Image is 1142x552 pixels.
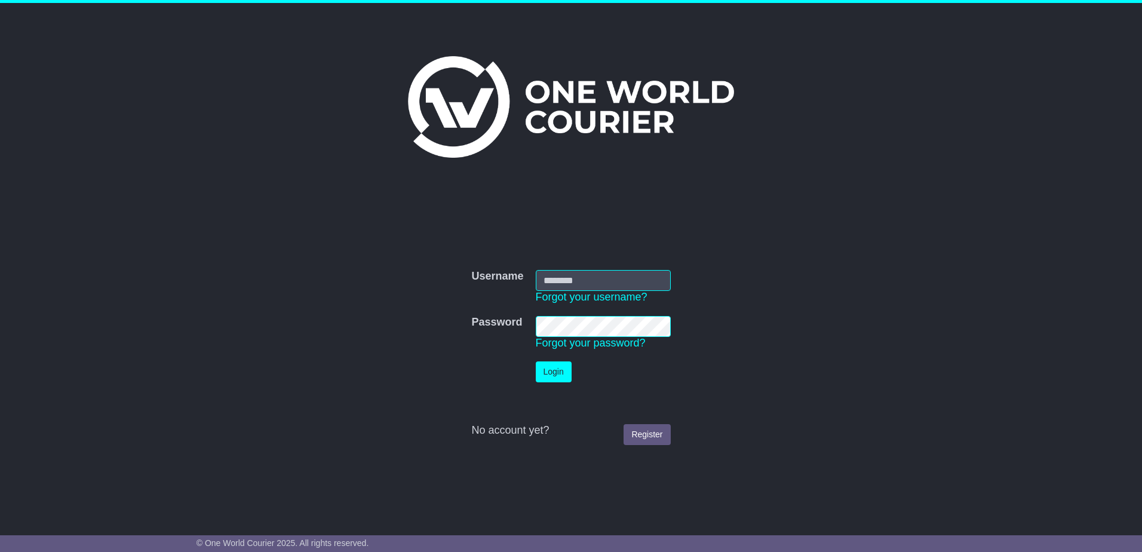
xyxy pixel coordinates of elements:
a: Forgot your username? [536,291,647,303]
button: Login [536,361,572,382]
label: Password [471,316,522,329]
label: Username [471,270,523,283]
a: Register [624,424,670,445]
div: No account yet? [471,424,670,437]
img: One World [408,56,734,158]
span: © One World Courier 2025. All rights reserved. [197,538,369,548]
a: Forgot your password? [536,337,646,349]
